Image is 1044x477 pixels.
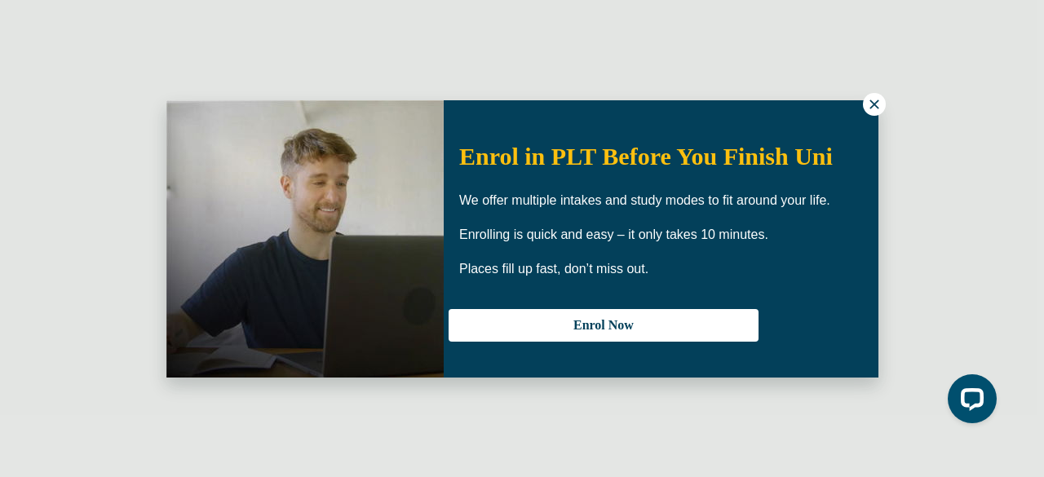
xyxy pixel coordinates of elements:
[935,368,1003,436] iframe: LiveChat chat widget
[166,100,444,378] img: Woman in yellow blouse holding folders looking to the right and smiling
[459,193,830,207] span: We offer multiple intakes and study modes to fit around your life.
[459,262,648,276] span: Places fill up fast, don’t miss out.
[863,93,886,116] button: Close
[459,227,768,241] span: Enrolling is quick and easy – it only takes 10 minutes.
[459,143,833,170] span: Enrol in PLT Before You Finish Uni
[449,309,759,342] button: Enrol Now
